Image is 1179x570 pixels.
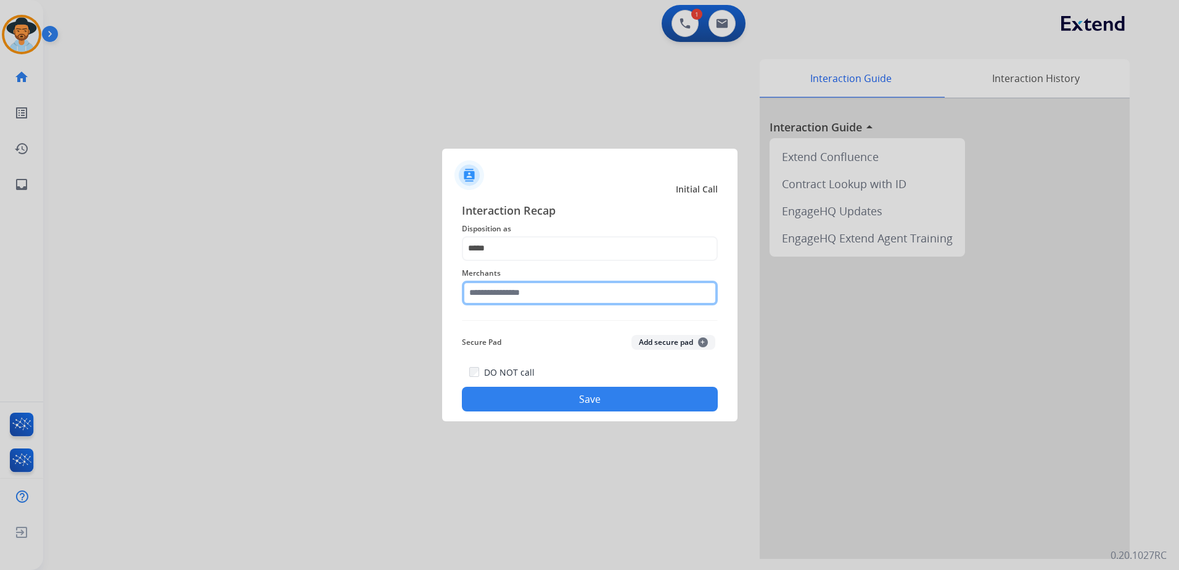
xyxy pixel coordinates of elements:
label: DO NOT call [484,366,535,379]
span: Disposition as [462,221,718,236]
img: contactIcon [454,160,484,190]
span: Initial Call [676,183,718,196]
img: contact-recap-line.svg [462,320,718,321]
p: 0.20.1027RC [1111,548,1167,563]
button: Add secure pad+ [631,335,715,350]
button: Save [462,387,718,411]
span: Merchants [462,266,718,281]
span: Secure Pad [462,335,501,350]
span: Interaction Recap [462,202,718,221]
span: + [698,337,708,347]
